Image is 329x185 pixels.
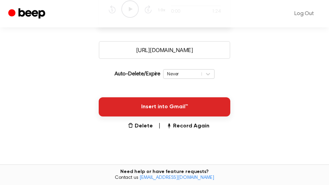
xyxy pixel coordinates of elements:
[128,122,153,130] button: Delete
[8,7,47,21] a: Beep
[167,71,198,77] div: Never
[166,122,209,130] button: Record Again
[139,175,214,180] a: [EMAIL_ADDRESS][DOMAIN_NAME]
[158,122,161,130] span: |
[114,70,160,78] p: Auto-Delete/Expire
[4,175,325,181] span: Contact us
[288,5,321,22] a: Log Out
[99,97,230,116] button: Insert into Gmail™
